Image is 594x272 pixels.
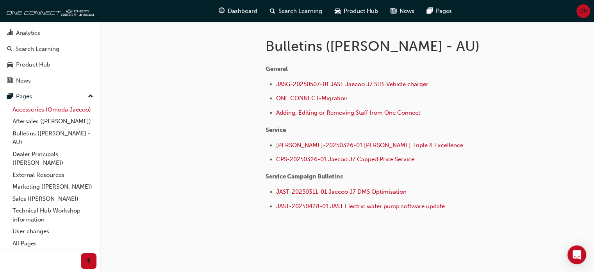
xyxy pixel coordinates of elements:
[579,7,588,16] span: DH
[9,238,96,250] a: All Pages
[7,30,13,37] span: chart-icon
[228,7,257,16] span: Dashboard
[3,89,96,104] button: Pages
[9,169,96,181] a: External Resources
[88,92,93,102] span: up-icon
[384,3,421,19] a: news-iconNews
[219,6,225,16] span: guage-icon
[16,76,31,85] div: News
[276,156,414,163] a: CPS-20250326-01 Jaecoo J7 Capped Price Service
[3,58,96,72] a: Product Hub
[3,26,96,40] a: Analytics
[9,104,96,116] a: Accessories (Omoda Jaecoo)
[3,74,96,88] a: News
[16,45,59,54] div: Search Learning
[4,3,94,19] img: oneconnect
[9,128,96,148] a: Bulletins ([PERSON_NAME] - AU)
[391,6,396,16] span: news-icon
[576,4,590,18] button: DH
[7,77,13,85] span: news-icon
[9,205,96,225] a: Technical Hub Workshop information
[276,203,445,210] a: JAST-20250428-01 JAST Electric water pump software update
[7,61,13,68] span: car-icon
[7,46,12,53] span: search-icon
[264,3,328,19] a: search-iconSearch Learning
[3,42,96,56] a: Search Learning
[9,193,96,205] a: Sales ([PERSON_NAME])
[276,109,420,116] a: Adding, Editing or Removing Staff from One Connect
[9,115,96,128] a: Aftersales ([PERSON_NAME])
[278,7,322,16] span: Search Learning
[421,3,458,19] a: pages-iconPages
[86,256,92,266] span: prev-icon
[7,93,13,100] span: pages-icon
[276,142,463,149] a: [PERSON_NAME]-20250326-01 [PERSON_NAME] Triple 8 Excellence
[266,38,522,55] h1: Bulletins ([PERSON_NAME] - AU)
[436,7,452,16] span: Pages
[344,7,378,16] span: Product Hub
[266,173,343,180] span: Service Campaign Bulletins
[270,6,275,16] span: search-icon
[266,65,288,72] span: General
[9,181,96,193] a: Marketing ([PERSON_NAME])
[16,92,32,101] div: Pages
[427,6,433,16] span: pages-icon
[328,3,384,19] a: car-iconProduct Hub
[9,148,96,169] a: Dealer Principals ([PERSON_NAME])
[212,3,264,19] a: guage-iconDashboard
[9,225,96,238] a: User changes
[276,188,407,195] a: JAST-20250311-01 Jaecoo J7 DMS Optimisation
[16,60,50,69] div: Product Hub
[276,95,348,102] a: ONE CONNECT-Migration
[16,29,40,38] div: Analytics
[400,7,414,16] span: News
[567,245,586,264] div: Open Intercom Messenger
[276,81,428,88] a: JASG-20250507-01 JAST Jaecoo J7 SHS Vehicle charger
[266,126,286,133] span: Service
[335,6,341,16] span: car-icon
